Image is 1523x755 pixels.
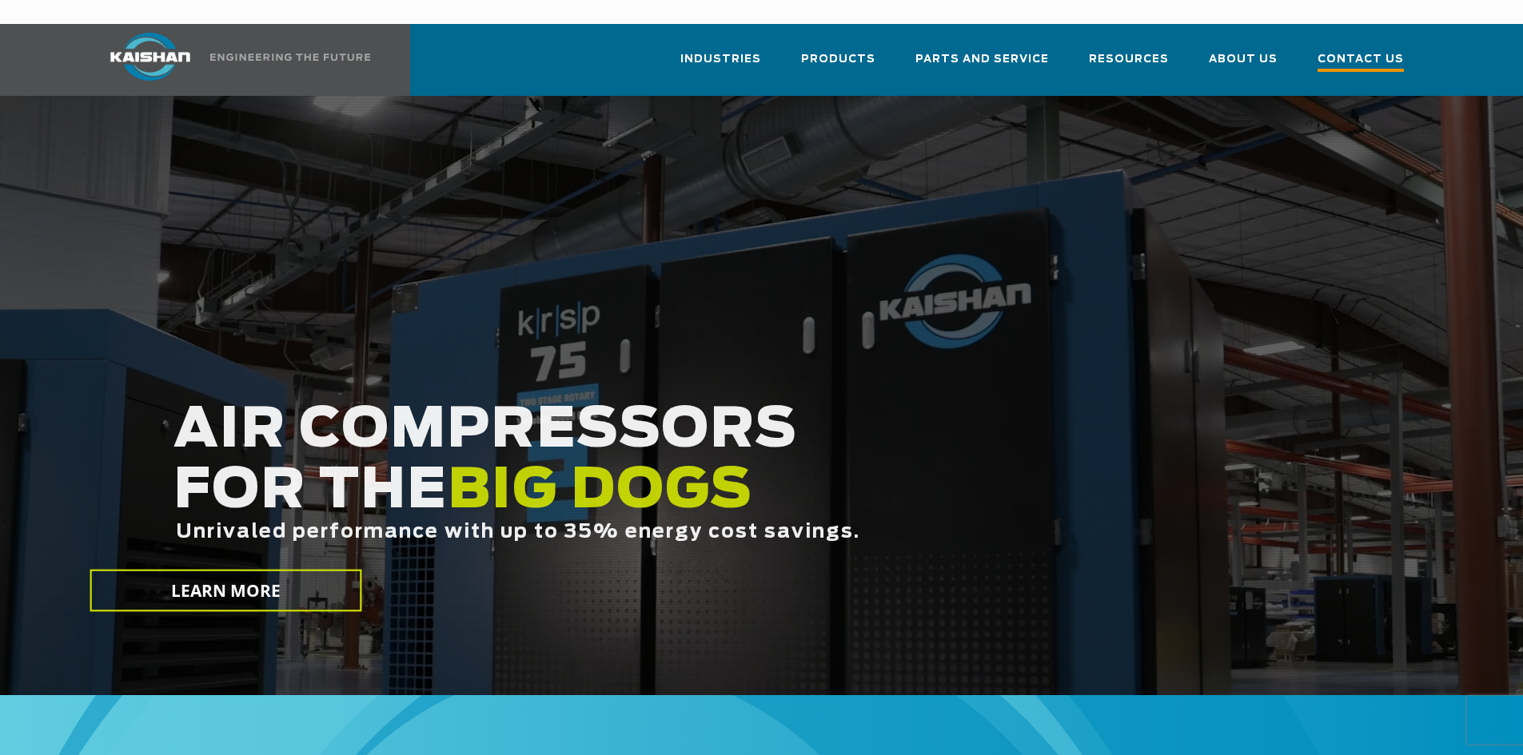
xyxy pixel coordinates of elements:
[374,464,680,519] span: BIG DOGS
[100,400,1200,593] h2: AIR COMPRESSORS FOR THE
[102,523,787,542] span: Unrivaled performance with up to 35% energy cost savings.
[801,38,875,93] a: Products
[915,38,1049,93] a: Parts and Service
[1089,38,1169,93] a: Resources
[801,50,875,69] span: Products
[1209,50,1278,69] span: About Us
[90,570,361,612] a: LEARN MORE
[210,54,370,61] img: Engineering the future
[915,50,1049,69] span: Parts and Service
[680,38,761,93] a: Industries
[90,24,373,96] a: Kaishan USA
[90,33,210,81] img: kaishan logo
[170,579,281,602] span: LEARN MORE
[1209,38,1278,93] a: About Us
[680,50,761,69] span: Industries
[1318,50,1404,72] span: Contact Us
[1318,38,1404,96] a: Contact Us
[1089,50,1169,69] span: Resources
